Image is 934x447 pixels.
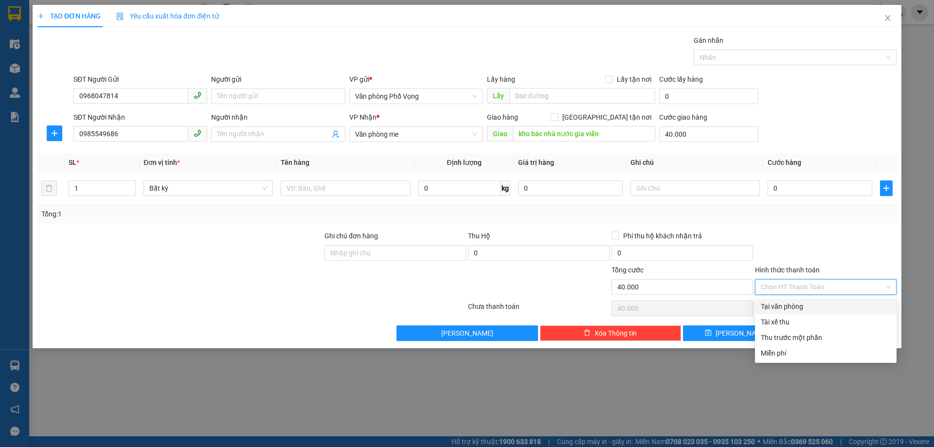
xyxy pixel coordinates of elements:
input: Cước giao hàng [659,126,758,142]
span: Tên hàng [281,159,309,166]
input: Dọc đường [513,126,655,142]
img: icon [116,13,124,20]
span: Giao [487,126,513,142]
span: Lấy hàng [487,75,515,83]
div: Thu trước một phần [761,332,891,343]
input: Ghi Chú [630,180,760,196]
div: Người nhận [211,112,345,123]
span: Lấy [487,88,509,104]
span: Yêu cầu xuất hóa đơn điện tử [116,12,219,20]
span: Giá trị hàng [518,159,554,166]
span: Giao hàng [487,113,518,121]
div: Người gửi [211,74,345,85]
input: Dọc đường [509,88,655,104]
span: Tổng cước [611,266,644,274]
span: Lấy tận nơi [613,74,655,85]
span: Thu Hộ [468,232,490,240]
button: save[PERSON_NAME] [683,325,789,341]
span: plus [37,13,44,19]
label: Gán nhãn [694,36,723,44]
span: Định lượng [447,159,482,166]
div: Tổng: 1 [41,209,360,219]
div: VP gửi [349,74,483,85]
span: plus [47,129,62,137]
span: Xóa Thông tin [594,328,637,339]
span: kg [501,180,510,196]
button: Close [874,5,901,32]
span: Bất kỳ [149,181,267,196]
span: SL [69,159,76,166]
span: save [705,329,712,337]
button: deleteXóa Thông tin [540,325,682,341]
label: Cước lấy hàng [659,75,703,83]
span: [GEOGRAPHIC_DATA] tận nơi [558,112,655,123]
span: plus [880,184,892,192]
span: user-add [332,130,340,138]
input: Cước lấy hàng [659,89,758,104]
div: Tài xế thu [761,317,891,327]
div: SĐT Người Nhận [73,112,207,123]
label: Ghi chú đơn hàng [324,232,378,240]
label: Cước giao hàng [659,113,707,121]
button: plus [47,125,62,141]
div: SĐT Người Gửi [73,74,207,85]
span: Cước hàng [768,159,801,166]
button: delete [41,180,57,196]
input: 0 [518,180,623,196]
span: Đơn vị tính [144,159,180,166]
div: Tại văn phòng [761,301,891,312]
span: Phí thu hộ khách nhận trả [619,231,706,241]
div: Miễn phí [761,348,891,358]
span: TẠO ĐƠN HÀNG [37,12,101,20]
span: Văn phòng Phố Vọng [355,89,477,104]
input: Ghi chú đơn hàng [324,245,466,261]
button: plus [880,180,893,196]
span: close [884,14,892,22]
span: phone [194,91,201,99]
div: Chưa thanh toán [467,301,611,318]
span: delete [584,329,591,337]
button: [PERSON_NAME] [396,325,538,341]
label: Hình thức thanh toán [755,266,820,274]
span: phone [194,129,201,137]
input: VD: Bàn, Ghế [281,180,410,196]
span: [PERSON_NAME] [441,328,493,339]
span: Văn phòng me [355,127,477,142]
span: [PERSON_NAME] [716,328,768,339]
span: VP Nhận [349,113,377,121]
th: Ghi chú [627,153,764,172]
